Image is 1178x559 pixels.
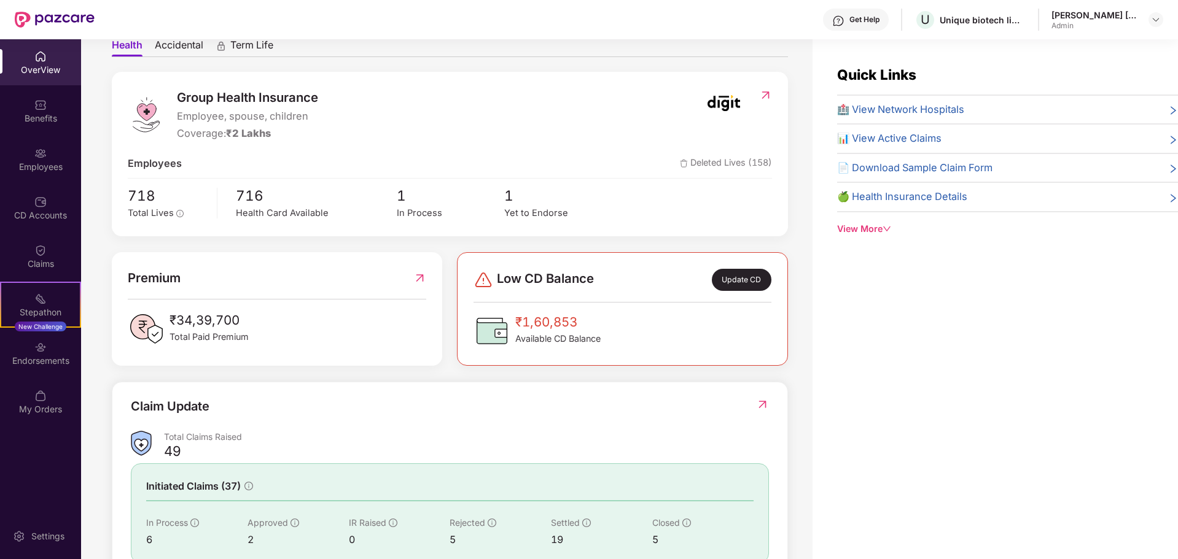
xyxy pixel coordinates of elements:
[837,189,967,205] span: 🍏 Health Insurance Details
[236,206,397,220] div: Health Card Available
[474,270,493,290] img: svg+xml;base64,PHN2ZyBpZD0iRGFuZ2VyLTMyeDMyIiB4bWxucz0iaHR0cDovL3d3dy53My5vcmcvMjAwMC9zdmciIHdpZH...
[389,519,397,527] span: info-circle
[397,206,504,220] div: In Process
[551,517,580,528] span: Settled
[34,244,47,256] img: svg+xml;base64,PHN2ZyBpZD0iQ2xhaW0iIHhtbG5zPSJodHRwOi8vd3d3LnczLm9yZy8yMDAwL3N2ZyIgd2lkdGg9IjIwIi...
[177,109,318,125] span: Employee, spouse, children
[164,431,769,442] div: Total Claims Raised
[34,99,47,111] img: svg+xml;base64,PHN2ZyBpZD0iQmVuZWZpdHMiIHhtbG5zPSJodHRwOi8vd3d3LnczLm9yZy8yMDAwL3N2ZyIgd2lkdGg9Ij...
[551,532,652,547] div: 19
[244,482,253,490] span: info-circle
[128,310,165,347] img: PaidPremiumIcon
[701,88,747,118] img: insurerIcon
[13,530,25,542] img: svg+xml;base64,PHN2ZyBpZD0iU2V0dGluZy0yMHgyMCIgeG1sbnM9Imh0dHA6Ly93d3cudzMub3JnLzIwMDAvc3ZnIiB3aW...
[1168,133,1178,147] span: right
[291,519,299,527] span: info-circle
[832,15,844,27] img: svg+xml;base64,PHN2ZyBpZD0iSGVscC0zMngzMiIgeG1sbnM9Imh0dHA6Ly93d3cudzMub3JnLzIwMDAvc3ZnIiB3aWR0aD...
[1,306,80,318] div: Stepathon
[1168,163,1178,176] span: right
[680,156,772,172] span: Deleted Lives (158)
[680,160,688,168] img: deleteIcon
[397,185,504,207] span: 1
[128,185,208,207] span: 718
[34,196,47,208] img: svg+xml;base64,PHN2ZyBpZD0iQ0RfQWNjb3VudHMiIGRhdGEtbmFtZT0iQ0QgQWNjb3VudHMiIHhtbG5zPSJodHRwOi8vd3...
[413,268,426,288] img: RedirectIcon
[504,206,612,220] div: Yet to Endorse
[112,39,142,56] span: Health
[28,530,68,542] div: Settings
[837,160,993,176] span: 📄 Download Sample Claim Form
[837,102,964,118] span: 🏥 View Network Hospitals
[230,39,273,56] span: Term Life
[349,517,386,528] span: IR Raised
[155,39,203,56] span: Accidental
[34,147,47,160] img: svg+xml;base64,PHN2ZyBpZD0iRW1wbG95ZWVzIiB4bWxucz0iaHR0cDovL3d3dy53My5vcmcvMjAwMC9zdmciIHdpZHRoPS...
[712,269,771,291] div: Update CD
[128,207,174,218] span: Total Lives
[921,12,930,27] span: U
[170,330,249,344] span: Total Paid Premium
[940,14,1026,26] div: Unique biotech limited
[128,268,181,288] span: Premium
[1051,9,1137,21] div: [PERSON_NAME] [PERSON_NAME]
[450,532,551,547] div: 5
[128,96,165,133] img: logo
[497,269,594,291] span: Low CD Balance
[146,532,248,547] div: 6
[837,66,916,83] span: Quick Links
[164,442,181,460] div: 49
[883,225,891,233] span: down
[34,341,47,353] img: svg+xml;base64,PHN2ZyBpZD0iRW5kb3JzZW1lbnRzIiB4bWxucz0iaHR0cDovL3d3dy53My5vcmcvMjAwMC9zdmciIHdpZH...
[236,185,397,207] span: 716
[1051,21,1137,31] div: Admin
[177,88,318,107] span: Group Health Insurance
[128,156,182,172] span: Employees
[515,332,601,345] span: Available CD Balance
[177,126,318,142] div: Coverage:
[146,517,188,528] span: In Process
[474,312,510,349] img: CDBalanceIcon
[34,390,47,402] img: svg+xml;base64,PHN2ZyBpZD0iTXlfT3JkZXJzIiBkYXRhLW5hbWU9Ik15IE9yZGVycyIgeG1sbnM9Imh0dHA6Ly93d3cudz...
[15,12,95,28] img: New Pazcare Logo
[15,322,66,331] div: New Challenge
[837,131,942,147] span: 📊 View Active Claims
[131,431,152,456] img: ClaimsSummaryIcon
[226,127,271,139] span: ₹2 Lakhs
[248,532,349,547] div: 2
[1168,191,1178,205] span: right
[515,312,601,332] span: ₹1,60,853
[146,479,241,494] span: Initiated Claims (37)
[170,310,249,330] span: ₹34,39,700
[756,398,769,411] img: RedirectIcon
[682,519,691,527] span: info-circle
[652,517,680,528] span: Closed
[450,517,485,528] span: Rejected
[488,519,496,527] span: info-circle
[849,15,880,25] div: Get Help
[34,293,47,305] img: svg+xml;base64,PHN2ZyB4bWxucz0iaHR0cDovL3d3dy53My5vcmcvMjAwMC9zdmciIHdpZHRoPSIyMSIgaGVpZ2h0PSIyMC...
[131,397,209,416] div: Claim Update
[582,519,591,527] span: info-circle
[176,210,184,217] span: info-circle
[349,532,450,547] div: 0
[248,517,288,528] span: Approved
[837,222,1178,236] div: View More
[216,40,227,51] div: animation
[34,50,47,63] img: svg+xml;base64,PHN2ZyBpZD0iSG9tZSIgeG1sbnM9Imh0dHA6Ly93d3cudzMub3JnLzIwMDAvc3ZnIiB3aWR0aD0iMjAiIG...
[1151,15,1161,25] img: svg+xml;base64,PHN2ZyBpZD0iRHJvcGRvd24tMzJ4MzIiIHhtbG5zPSJodHRwOi8vd3d3LnczLm9yZy8yMDAwL3N2ZyIgd2...
[190,519,199,527] span: info-circle
[504,185,612,207] span: 1
[652,532,754,547] div: 5
[759,89,772,101] img: RedirectIcon
[1168,104,1178,118] span: right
